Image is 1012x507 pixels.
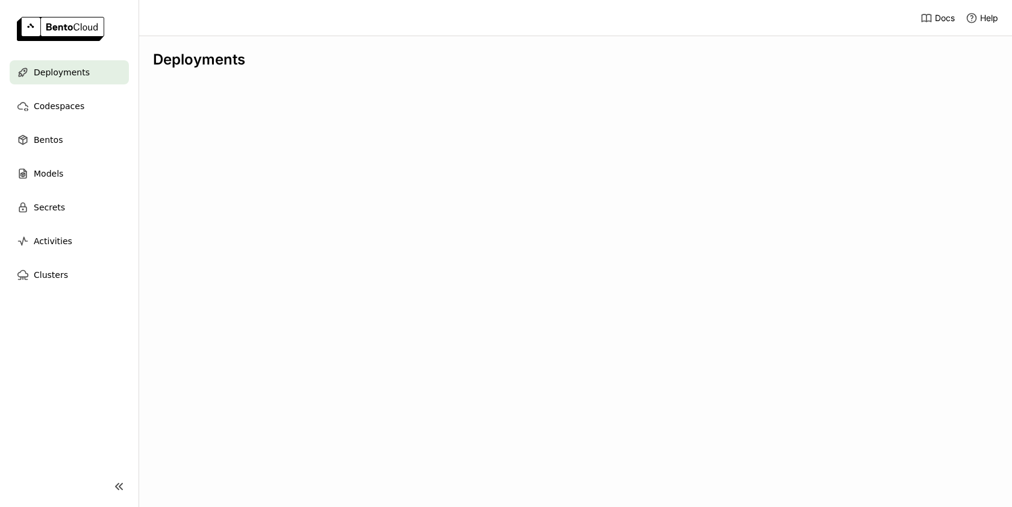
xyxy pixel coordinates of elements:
span: Docs [935,13,955,24]
div: Help [966,12,998,24]
span: Models [34,166,63,181]
span: Codespaces [34,99,84,113]
a: Docs [920,12,955,24]
span: Clusters [34,268,68,282]
span: Deployments [34,65,90,80]
div: Deployments [153,51,998,69]
a: Bentos [10,128,129,152]
img: logo [17,17,104,41]
a: Secrets [10,195,129,219]
span: Help [980,13,998,24]
a: Models [10,162,129,186]
span: Secrets [34,200,65,215]
span: Activities [34,234,72,248]
a: Activities [10,229,129,253]
span: Bentos [34,133,63,147]
a: Clusters [10,263,129,287]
